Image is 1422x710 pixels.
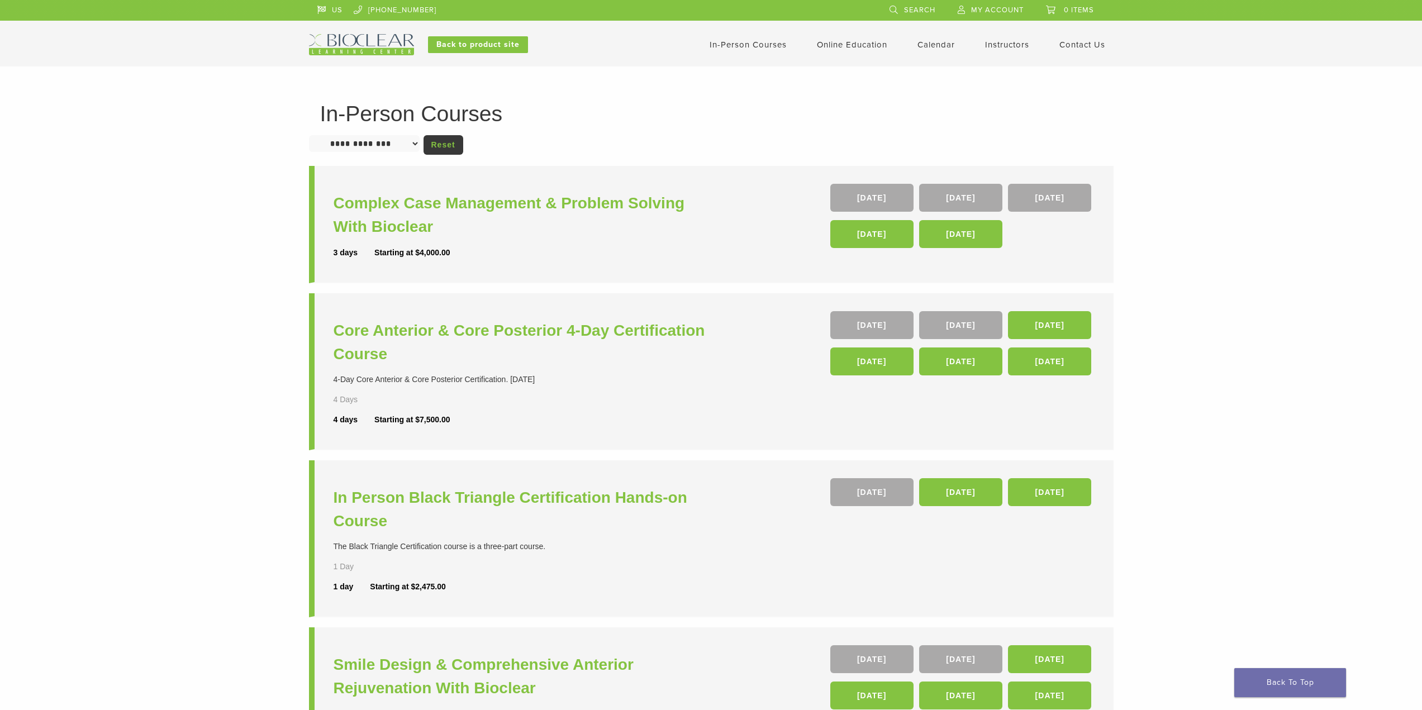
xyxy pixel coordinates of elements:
[334,414,375,426] div: 4 days
[830,478,914,506] a: [DATE]
[370,581,445,593] div: Starting at $2,475.00
[334,247,375,259] div: 3 days
[919,682,1002,709] a: [DATE]
[374,247,450,259] div: Starting at $4,000.00
[334,561,391,573] div: 1 Day
[1064,6,1094,15] span: 0 items
[830,347,914,375] a: [DATE]
[334,374,714,385] div: 4-Day Core Anterior & Core Posterior Certification. [DATE]
[904,6,935,15] span: Search
[374,414,450,426] div: Starting at $7,500.00
[309,34,414,55] img: Bioclear
[334,653,714,700] a: Smile Design & Comprehensive Anterior Rejuvenation With Bioclear
[830,184,914,212] a: [DATE]
[334,581,370,593] div: 1 day
[919,184,1002,212] a: [DATE]
[334,486,714,533] a: In Person Black Triangle Certification Hands-on Course
[985,40,1029,50] a: Instructors
[830,311,1095,381] div: , , , , ,
[917,40,955,50] a: Calendar
[1008,311,1091,339] a: [DATE]
[971,6,1024,15] span: My Account
[428,36,528,53] a: Back to product site
[830,645,914,673] a: [DATE]
[919,220,1002,248] a: [DATE]
[830,311,914,339] a: [DATE]
[334,394,391,406] div: 4 Days
[1008,184,1091,212] a: [DATE]
[334,192,714,239] a: Complex Case Management & Problem Solving With Bioclear
[919,311,1002,339] a: [DATE]
[1008,478,1091,506] a: [DATE]
[1008,682,1091,709] a: [DATE]
[334,319,714,366] a: Core Anterior & Core Posterior 4-Day Certification Course
[1008,645,1091,673] a: [DATE]
[334,541,714,552] div: The Black Triangle Certification course is a three-part course.
[830,478,1095,512] div: , ,
[830,184,1095,254] div: , , , ,
[919,478,1002,506] a: [DATE]
[817,40,887,50] a: Online Education
[830,220,914,248] a: [DATE]
[424,135,463,155] a: Reset
[919,645,1002,673] a: [DATE]
[320,103,1102,125] h1: In-Person Courses
[1008,347,1091,375] a: [DATE]
[1059,40,1105,50] a: Contact Us
[1234,668,1346,697] a: Back To Top
[919,347,1002,375] a: [DATE]
[830,682,914,709] a: [DATE]
[710,40,787,50] a: In-Person Courses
